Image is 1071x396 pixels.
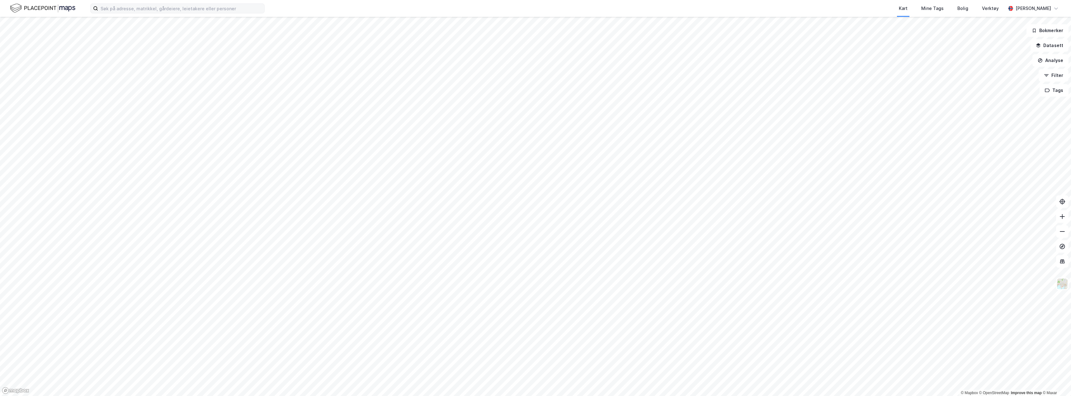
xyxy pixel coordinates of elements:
[98,4,264,13] input: Søk på adresse, matrikkel, gårdeiere, leietakere eller personer
[899,5,908,12] div: Kart
[921,5,944,12] div: Mine Tags
[10,3,75,14] img: logo.f888ab2527a4732fd821a326f86c7f29.svg
[1040,366,1071,396] div: Kontrollprogram for chat
[957,5,968,12] div: Bolig
[1016,5,1051,12] div: [PERSON_NAME]
[982,5,999,12] div: Verktøy
[1040,366,1071,396] iframe: Chat Widget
